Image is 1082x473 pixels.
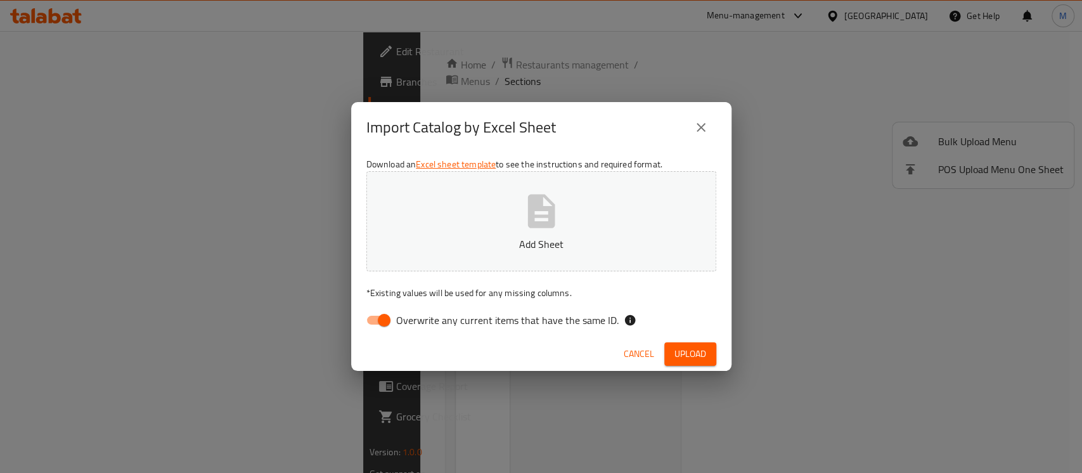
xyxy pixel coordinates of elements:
[386,236,697,252] p: Add Sheet
[366,287,716,299] p: Existing values will be used for any missing columns.
[619,342,659,366] button: Cancel
[624,314,636,327] svg: If the overwrite option isn't selected, then the items that match an existing ID will be ignored ...
[366,117,556,138] h2: Import Catalog by Excel Sheet
[416,156,496,172] a: Excel sheet template
[351,153,731,337] div: Download an to see the instructions and required format.
[664,342,716,366] button: Upload
[686,112,716,143] button: close
[624,346,654,362] span: Cancel
[366,171,716,271] button: Add Sheet
[396,313,619,328] span: Overwrite any current items that have the same ID.
[674,346,706,362] span: Upload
